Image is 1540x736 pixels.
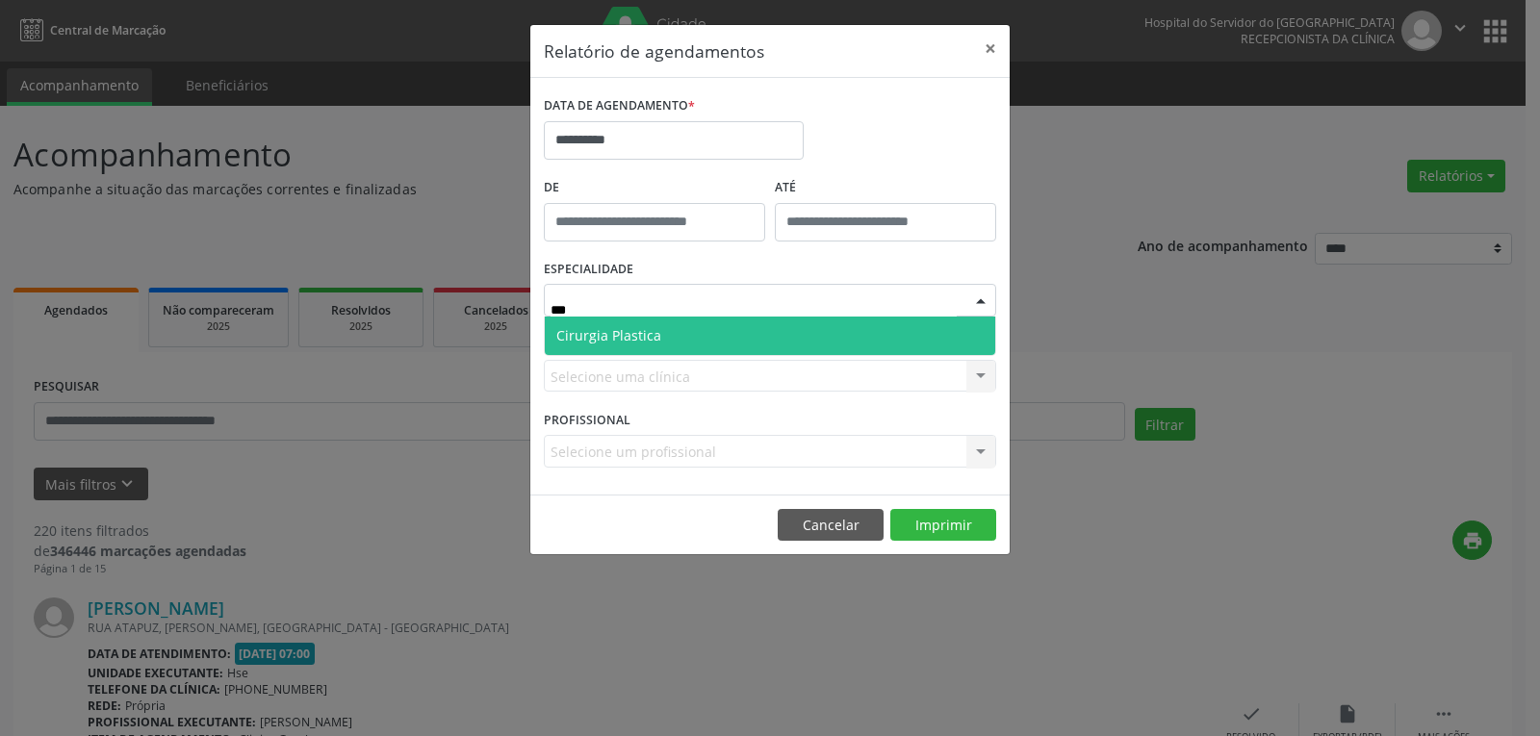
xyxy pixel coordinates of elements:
button: Cancelar [778,509,884,542]
label: DATA DE AGENDAMENTO [544,91,695,121]
button: Imprimir [890,509,996,542]
button: Close [971,25,1010,72]
span: Cirurgia Plastica [556,326,661,344]
h5: Relatório de agendamentos [544,38,764,63]
label: ESPECIALIDADE [544,255,633,285]
label: PROFISSIONAL [544,405,630,435]
label: De [544,173,765,203]
label: ATÉ [775,173,996,203]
